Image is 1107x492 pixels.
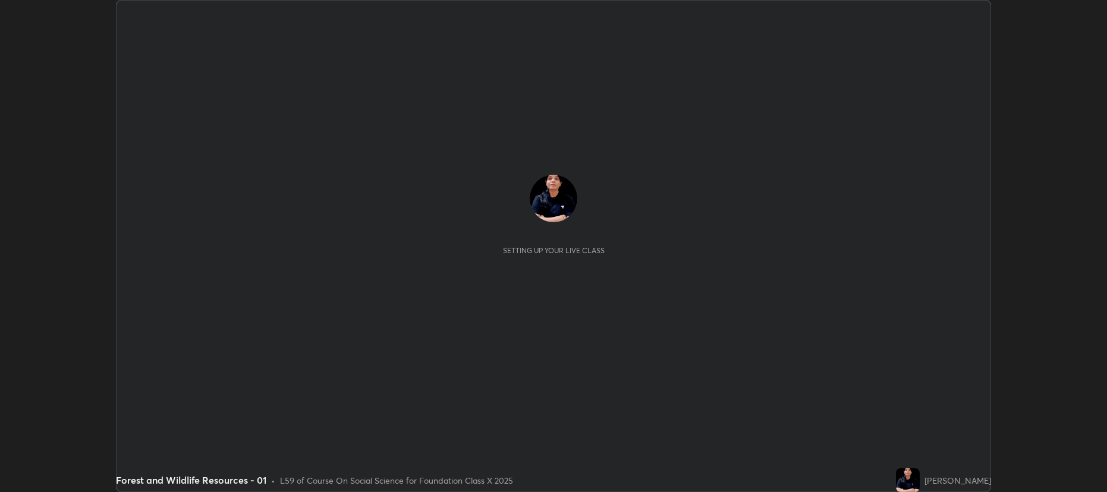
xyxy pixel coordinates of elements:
[530,175,577,222] img: bbb9ae76d40e4962943633a354013b63.jpg
[896,468,920,492] img: bbb9ae76d40e4962943633a354013b63.jpg
[503,246,605,255] div: Setting up your live class
[271,474,275,487] div: •
[116,473,266,487] div: Forest and Wildlife Resources - 01
[280,474,513,487] div: L59 of Course On Social Science for Foundation Class X 2025
[924,474,991,487] div: [PERSON_NAME]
